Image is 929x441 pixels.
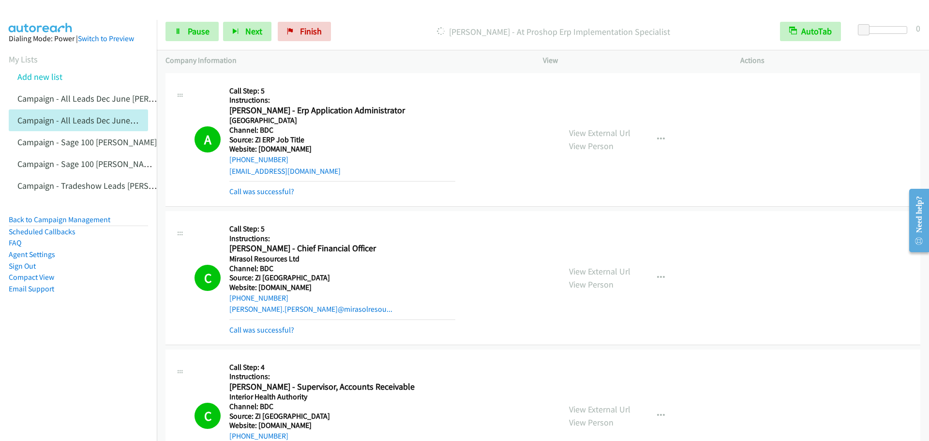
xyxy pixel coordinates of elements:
[229,283,455,292] h5: Website: [DOMAIN_NAME]
[229,243,455,254] h2: [PERSON_NAME] - Chief Financial Officer
[229,224,455,234] h5: Call Step: 5
[245,26,262,37] span: Next
[9,238,21,247] a: FAQ
[229,144,455,154] h5: Website: [DOMAIN_NAME]
[9,273,54,282] a: Compact View
[229,411,455,421] h5: Source: ZI [GEOGRAPHIC_DATA]
[863,26,907,34] div: Delay between calls (in seconds)
[229,273,455,283] h5: Source: ZI [GEOGRAPHIC_DATA]
[229,105,455,116] h2: [PERSON_NAME] - Erp Application Administrator
[17,115,221,126] a: Campaign - All Leads Dec June [PERSON_NAME] Cloned
[78,34,134,43] a: Switch to Preview
[9,54,38,65] a: My Lists
[9,261,36,271] a: Sign Out
[17,158,185,169] a: Campaign - Sage 100 [PERSON_NAME] Cloned
[569,140,614,152] a: View Person
[17,71,62,82] a: Add new list
[229,392,455,402] h5: Interior Health Authority
[17,180,216,191] a: Campaign - Tradeshow Leads [PERSON_NAME] Cloned
[569,417,614,428] a: View Person
[229,234,455,243] h5: Instructions:
[195,403,221,429] h1: C
[9,284,54,293] a: Email Support
[229,421,455,430] h5: Website: [DOMAIN_NAME]
[569,266,630,277] a: View External Url
[229,381,455,393] h2: [PERSON_NAME] - Supervisor, Accounts Receivable
[165,55,525,66] p: Company Information
[229,363,455,372] h5: Call Step: 4
[229,372,455,381] h5: Instructions:
[344,25,763,38] p: [PERSON_NAME] - At Proshop Erp Implementation Specialist
[223,22,271,41] button: Next
[916,22,920,35] div: 0
[9,215,110,224] a: Back to Campaign Management
[9,33,148,45] div: Dialing Mode: Power |
[229,116,455,125] h5: [GEOGRAPHIC_DATA]
[229,293,288,303] a: [PHONE_NUMBER]
[780,22,841,41] button: AutoTab
[543,55,723,66] p: View
[569,404,630,415] a: View External Url
[9,250,55,259] a: Agent Settings
[278,22,331,41] a: Finish
[229,264,455,274] h5: Channel: BDC
[229,155,288,164] a: [PHONE_NUMBER]
[188,26,210,37] span: Pause
[229,187,294,196] a: Call was successful?
[229,304,392,314] a: [PERSON_NAME].[PERSON_NAME]@mirasolresou...
[17,93,193,104] a: Campaign - All Leads Dec June [PERSON_NAME]
[901,182,929,259] iframe: Resource Center
[195,126,221,152] h1: A
[229,254,455,264] h5: Mirasol Resources Ltd
[300,26,322,37] span: Finish
[740,55,920,66] p: Actions
[229,125,455,135] h5: Channel: BDC
[569,279,614,290] a: View Person
[229,325,294,335] a: Call was successful?
[229,86,455,96] h5: Call Step: 5
[9,227,75,236] a: Scheduled Callbacks
[229,167,341,176] a: [EMAIL_ADDRESS][DOMAIN_NAME]
[229,431,288,441] a: [PHONE_NUMBER]
[569,127,630,138] a: View External Url
[195,265,221,291] h1: C
[17,137,157,148] a: Campaign - Sage 100 [PERSON_NAME]
[229,402,455,411] h5: Channel: BDC
[229,95,455,105] h5: Instructions:
[229,135,455,145] h5: Source: ZI ERP Job Title
[165,22,219,41] a: Pause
